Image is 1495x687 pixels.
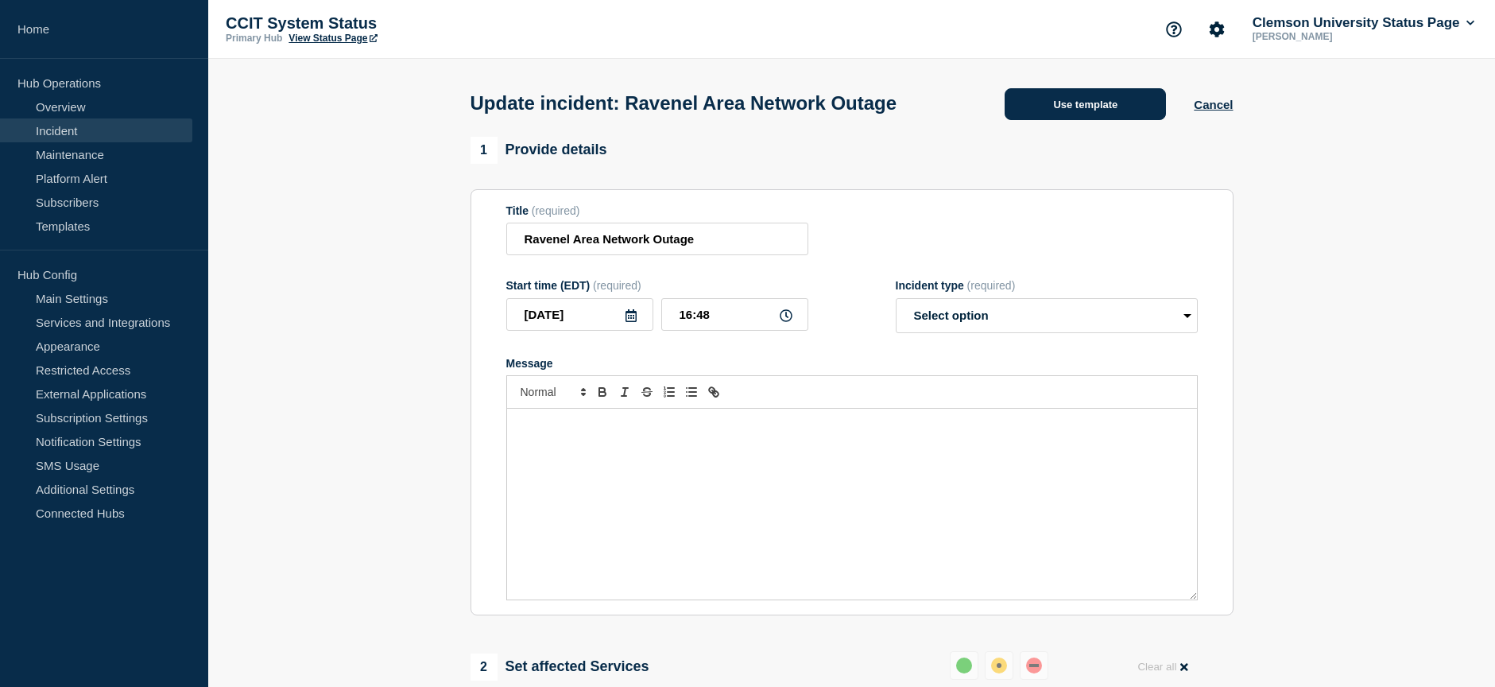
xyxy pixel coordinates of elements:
button: Account settings [1200,13,1234,46]
div: Message [506,357,1198,370]
button: down [1020,651,1048,680]
div: Set affected Services [471,654,649,681]
button: Toggle italic text [614,382,636,402]
button: up [950,651,978,680]
input: Title [506,223,808,255]
h1: Update incident: Ravenel Area Network Outage [471,92,897,114]
p: [PERSON_NAME] [1249,31,1415,42]
span: Font size [513,382,591,402]
span: (required) [967,279,1016,292]
p: CCIT System Status [226,14,544,33]
span: (required) [532,204,580,217]
div: down [1026,658,1042,673]
div: Provide details [471,137,607,164]
div: up [956,658,972,673]
p: Primary Hub [226,33,282,44]
div: Incident type [896,279,1198,292]
select: Incident type [896,298,1198,333]
div: Message [507,409,1197,600]
button: Toggle bulleted list [680,382,703,402]
div: affected [991,658,1007,673]
button: Toggle ordered list [658,382,680,402]
button: affected [985,651,1013,680]
button: Cancel [1194,98,1233,111]
input: HH:MM [661,298,808,331]
input: YYYY-MM-DD [506,298,653,331]
span: 2 [471,654,498,681]
button: Use template [1005,88,1166,120]
button: Clear all [1128,651,1197,682]
button: Toggle bold text [591,382,614,402]
button: Toggle link [703,382,725,402]
div: Title [506,204,808,217]
button: Toggle strikethrough text [636,382,658,402]
button: Clemson University Status Page [1249,15,1478,31]
span: (required) [593,279,641,292]
a: View Status Page [289,33,377,44]
div: Start time (EDT) [506,279,808,292]
span: 1 [471,137,498,164]
button: Support [1157,13,1191,46]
